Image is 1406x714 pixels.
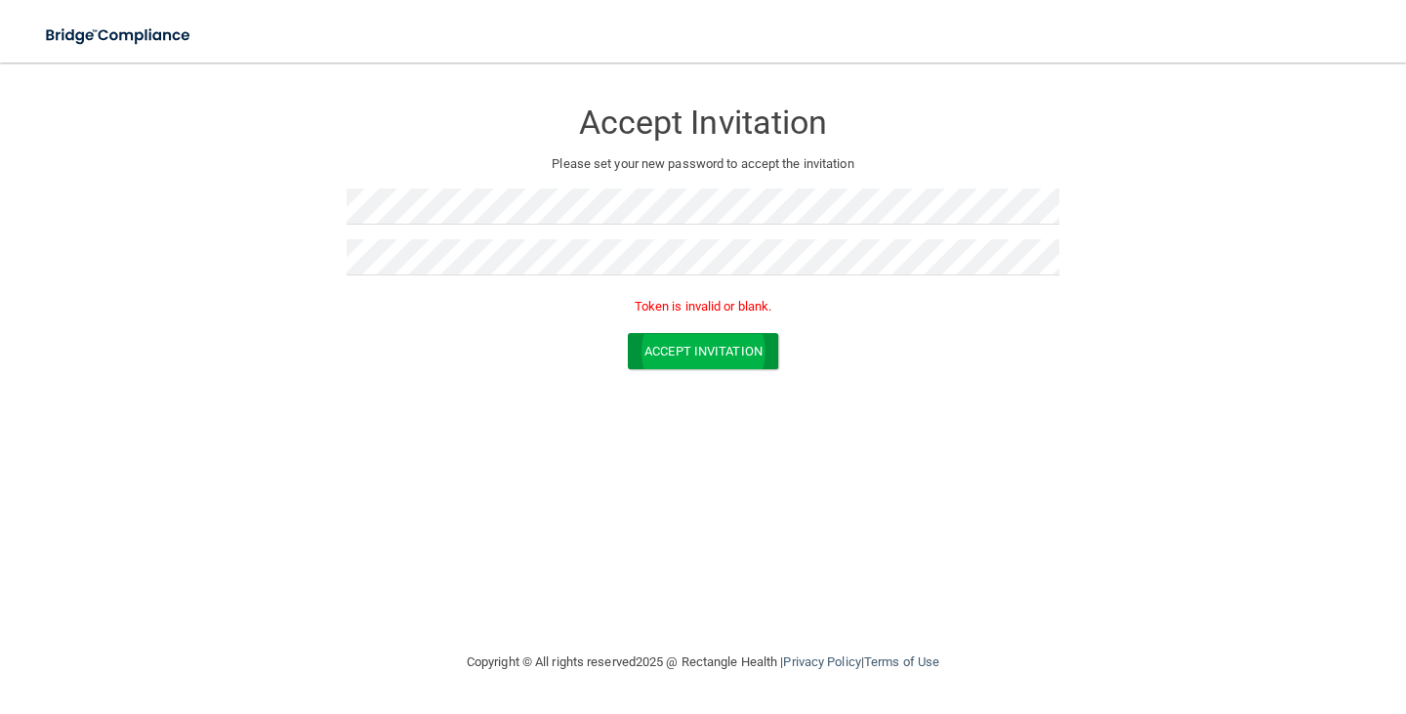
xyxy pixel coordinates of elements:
a: Terms of Use [864,654,939,669]
h3: Accept Invitation [347,105,1059,141]
img: bridge_compliance_login_screen.278c3ca4.svg [29,16,209,56]
a: Privacy Policy [783,654,860,669]
p: Please set your new password to accept the invitation [361,152,1045,176]
p: Token is invalid or blank. [347,295,1059,318]
iframe: Drift Widget Chat Controller [1068,584,1383,662]
button: Accept Invitation [628,333,778,369]
div: Copyright © All rights reserved 2025 @ Rectangle Health | | [347,631,1059,693]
